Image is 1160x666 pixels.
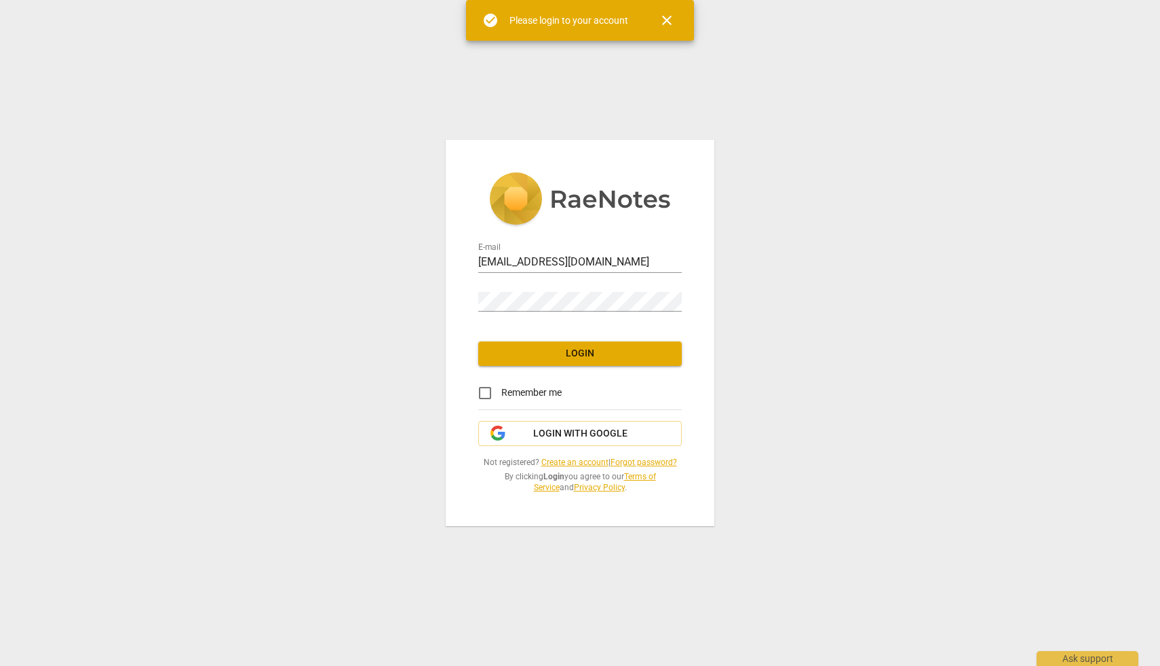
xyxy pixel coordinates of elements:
span: check_circle [482,12,499,29]
a: Terms of Service [534,472,656,493]
img: 5ac2273c67554f335776073100b6d88f.svg [489,172,671,228]
span: Remember me [501,386,562,400]
span: close [659,12,675,29]
div: Please login to your account [509,14,628,28]
span: Login with Google [533,427,627,441]
span: Not registered? | [478,457,682,468]
span: By clicking you agree to our and . [478,471,682,494]
label: E-mail [478,243,501,251]
div: Ask support [1037,651,1138,666]
a: Create an account [541,458,608,467]
button: Login with Google [478,421,682,447]
a: Privacy Policy [574,483,625,492]
a: Forgot password? [611,458,677,467]
button: Close [651,4,683,37]
b: Login [543,472,564,481]
span: Login [489,347,671,360]
button: Login [478,341,682,366]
